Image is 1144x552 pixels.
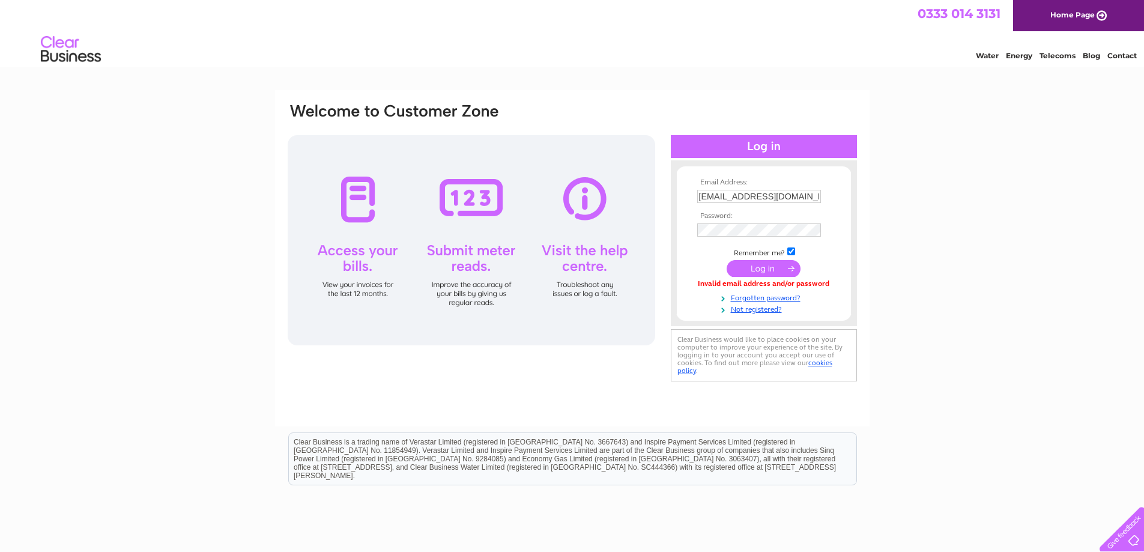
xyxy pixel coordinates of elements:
div: Clear Business is a trading name of Verastar Limited (registered in [GEOGRAPHIC_DATA] No. 3667643... [289,7,856,58]
a: Forgotten password? [697,291,834,303]
a: Contact [1107,51,1137,60]
th: Password: [694,212,834,220]
a: Water [976,51,999,60]
div: Clear Business would like to place cookies on your computer to improve your experience of the sit... [671,329,857,381]
a: Blog [1083,51,1100,60]
a: Energy [1006,51,1032,60]
td: Remember me? [694,246,834,258]
input: Submit [727,260,800,277]
a: cookies policy [677,359,832,375]
div: Invalid email address and/or password [697,280,831,288]
a: Not registered? [697,303,834,314]
a: Telecoms [1040,51,1076,60]
img: logo.png [40,31,101,68]
a: 0333 014 3131 [918,6,1000,21]
th: Email Address: [694,178,834,187]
